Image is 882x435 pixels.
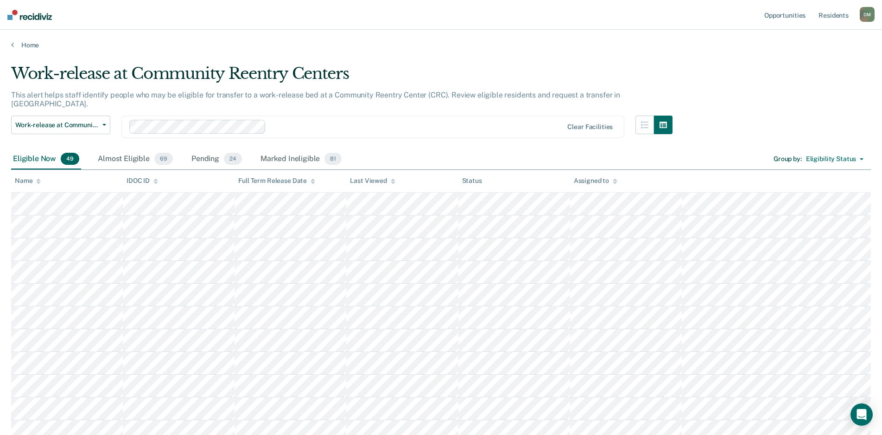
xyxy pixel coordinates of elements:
[462,177,482,185] div: Status
[259,149,343,169] div: Marked Ineligible81
[224,153,242,165] span: 24
[324,153,342,165] span: 81
[567,123,613,131] div: Clear facilities
[802,152,868,167] button: Eligibility Status
[11,149,81,169] div: Eligible Now49
[7,10,52,20] img: Recidiviz
[806,155,856,163] div: Eligibility Status
[11,64,673,91] div: Work-release at Community Reentry Centers
[11,41,871,49] a: Home
[238,177,315,185] div: Full Term Release Date
[860,7,875,22] div: D M
[154,153,173,165] span: 69
[61,153,79,165] span: 49
[15,121,99,129] span: Work-release at Community Reentry Centers
[11,116,110,134] button: Work-release at Community Reentry Centers
[774,155,802,163] div: Group by :
[15,177,41,185] div: Name
[190,149,244,169] div: Pending24
[350,177,395,185] div: Last Viewed
[96,149,175,169] div: Almost Eligible69
[574,177,617,185] div: Assigned to
[11,91,620,108] p: This alert helps staff identify people who may be eligible for transfer to a work-release bed at ...
[127,177,158,185] div: IDOC ID
[860,7,875,22] button: DM
[850,403,873,426] div: Open Intercom Messenger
